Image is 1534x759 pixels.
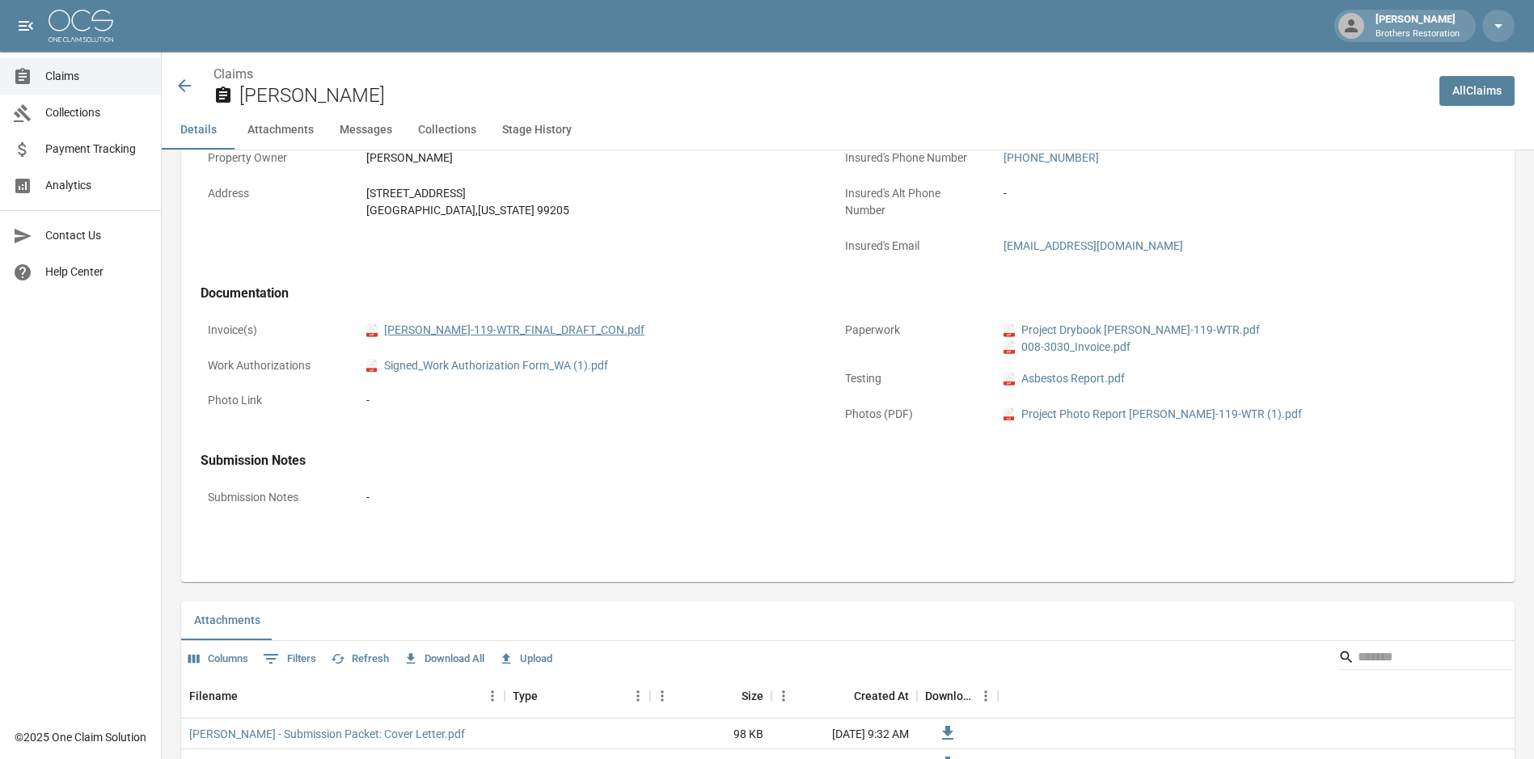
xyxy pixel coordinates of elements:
[201,385,346,416] p: Photo Link
[650,673,771,719] div: Size
[213,66,253,82] a: Claims
[1004,322,1260,339] a: pdfProject Drybook [PERSON_NAME]-119-WTR.pdf
[405,111,489,150] button: Collections
[45,104,148,121] span: Collections
[838,314,983,346] p: Paperwork
[650,719,771,749] div: 98 KB
[162,111,1534,150] div: anchor tabs
[162,111,235,150] button: Details
[15,729,146,745] div: © 2025 One Claim Solution
[854,673,909,719] div: Created At
[742,673,763,719] div: Size
[201,314,346,346] p: Invoice(s)
[10,10,42,42] button: open drawer
[366,392,811,409] div: -
[201,350,346,382] p: Work Authorizations
[480,684,505,708] button: Menu
[189,673,238,719] div: Filename
[489,111,585,150] button: Stage History
[181,673,505,719] div: Filename
[838,363,983,394] p: Testing
[771,684,796,708] button: Menu
[235,111,327,150] button: Attachments
[181,601,1515,640] div: related-list tabs
[650,684,674,708] button: Menu
[1369,11,1466,40] div: [PERSON_NAME]
[201,285,1456,301] h4: Documentation
[201,453,1456,469] h4: Submission Notes
[1439,76,1515,106] a: AllClaims
[513,673,538,719] div: Type
[239,84,1426,108] h2: [PERSON_NAME]
[771,673,917,719] div: Created At
[259,646,320,672] button: Show filters
[1376,27,1460,41] p: Brothers Restoration
[366,322,644,339] a: pdf[PERSON_NAME]-119-WTR_FINAL_DRAFT_CON.pdf
[45,68,148,85] span: Claims
[1004,406,1302,423] a: pdfProject Photo Report [PERSON_NAME]-119-WTR (1).pdf
[49,10,113,42] img: ocs-logo-white-transparent.png
[1004,151,1099,164] a: [PHONE_NUMBER]
[327,647,393,672] button: Refresh
[366,185,811,202] div: [STREET_ADDRESS]
[366,150,811,167] div: [PERSON_NAME]
[181,601,273,640] button: Attachments
[366,202,811,219] div: [GEOGRAPHIC_DATA] , [US_STATE] 99205
[974,684,998,708] button: Menu
[917,673,998,719] div: Download
[495,647,556,672] button: Upload
[45,141,148,158] span: Payment Tracking
[626,684,650,708] button: Menu
[838,230,983,262] p: Insured's Email
[1004,185,1448,202] div: -
[45,264,148,280] span: Help Center
[366,489,1448,506] div: -
[838,398,983,430] p: Photos (PDF)
[201,142,346,174] p: Property Owner
[505,673,650,719] div: Type
[327,111,405,150] button: Messages
[399,647,488,672] button: Download All
[45,177,148,194] span: Analytics
[366,357,608,374] a: pdfSigned_Work Authorization Form_WA (1).pdf
[45,227,148,244] span: Contact Us
[1004,339,1130,356] a: pdf008-3030_Invoice.pdf
[771,719,917,749] div: [DATE] 9:32 AM
[189,726,465,742] a: [PERSON_NAME] - Submission Packet: Cover Letter.pdf
[201,482,346,513] p: Submission Notes
[925,673,974,719] div: Download
[838,178,983,226] p: Insured's Alt Phone Number
[838,142,983,174] p: Insured's Phone Number
[184,647,252,672] button: Select columns
[1338,644,1511,673] div: Search
[213,65,1426,84] nav: breadcrumb
[1004,239,1183,252] a: [EMAIL_ADDRESS][DOMAIN_NAME]
[201,178,346,209] p: Address
[1004,370,1125,387] a: pdfAsbestos Report.pdf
